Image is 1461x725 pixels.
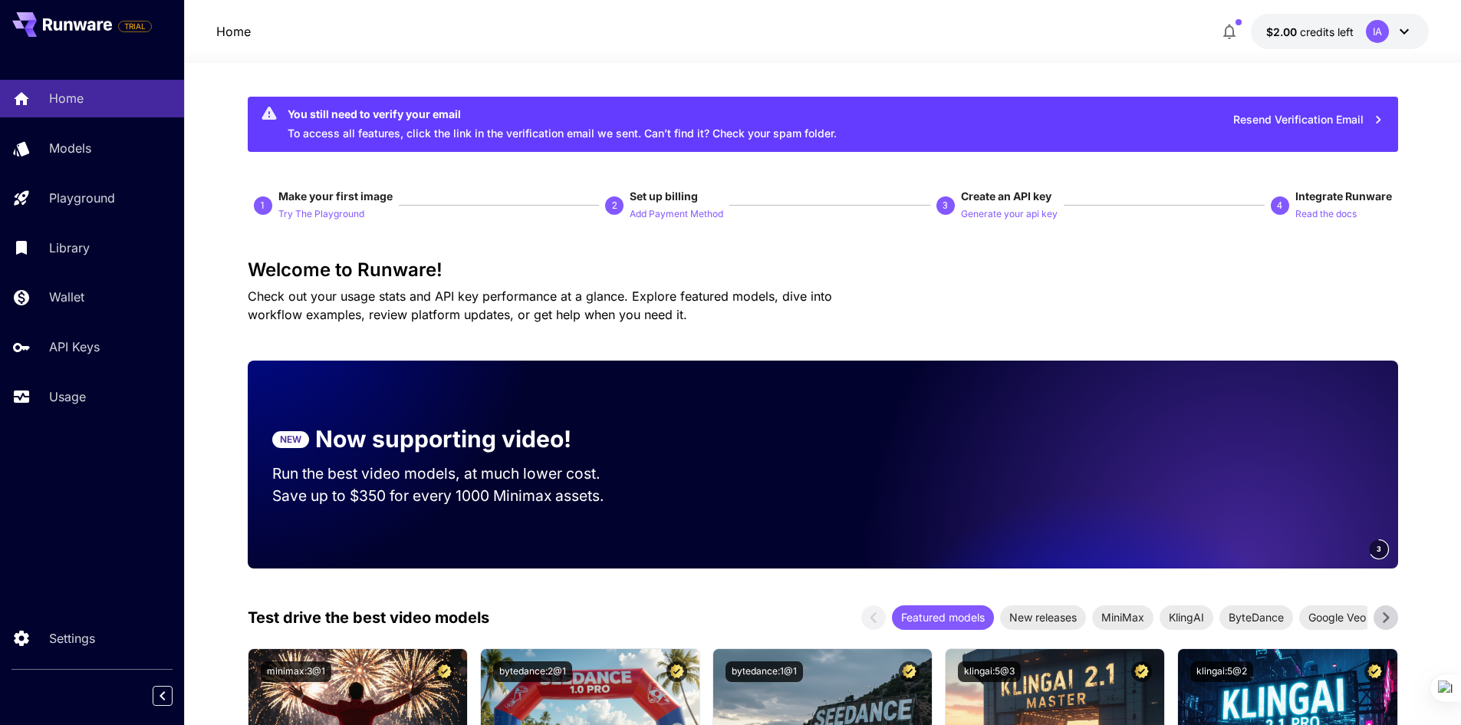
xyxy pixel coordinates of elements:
[1131,661,1152,682] button: Certified Model – Vetted for best performance and includes a commercial license.
[1300,25,1354,38] span: credits left
[1277,199,1282,213] p: 4
[278,204,364,222] button: Try The Playground
[899,661,920,682] button: Certified Model – Vetted for best performance and includes a commercial license.
[278,189,393,203] span: Make your first image
[260,199,265,213] p: 1
[1225,104,1392,136] button: Resend Verification Email
[726,661,803,682] button: bytedance:1@1
[1384,651,1461,725] div: Widget chat
[248,259,1398,281] h3: Welcome to Runware!
[1219,605,1293,630] div: ByteDance
[248,606,489,629] p: Test drive the best video models
[49,239,90,257] p: Library
[1266,25,1300,38] span: $2.00
[49,89,84,107] p: Home
[315,422,571,456] p: Now supporting video!
[1000,605,1086,630] div: New releases
[630,207,723,222] p: Add Payment Method
[943,199,948,213] p: 3
[49,338,100,356] p: API Keys
[493,661,572,682] button: bytedance:2@1
[1190,661,1253,682] button: klingai:5@2
[1364,661,1385,682] button: Certified Model – Vetted for best performance and includes a commercial license.
[1295,204,1357,222] button: Read the docs
[958,661,1021,682] button: klingai:5@3
[280,433,301,447] p: NEW
[892,609,994,625] span: Featured models
[1092,605,1153,630] div: MiniMax
[1384,651,1461,725] iframe: Chat Widget
[261,661,331,682] button: minimax:3@1
[1160,609,1213,625] span: KlingAI
[288,101,837,147] div: To access all features, click the link in the verification email we sent. Can’t find it? Check yo...
[1299,605,1375,630] div: Google Veo
[1092,609,1153,625] span: MiniMax
[961,189,1051,203] span: Create an API key
[1295,207,1357,222] p: Read the docs
[272,463,630,485] p: Run the best video models, at much lower cost.
[216,22,251,41] nav: breadcrumb
[1377,543,1381,555] span: 3
[272,485,630,507] p: Save up to $350 for every 1000 Minimax assets.
[288,106,837,122] div: You still need to verify your email
[278,207,364,222] p: Try The Playground
[49,139,91,157] p: Models
[49,288,84,306] p: Wallet
[119,21,151,32] span: TRIAL
[1266,24,1354,40] div: $2.00
[666,661,687,682] button: Certified Model – Vetted for best performance and includes a commercial license.
[216,22,251,41] a: Home
[1295,189,1392,203] span: Integrate Runware
[1000,609,1086,625] span: New releases
[630,189,698,203] span: Set up billing
[49,629,95,648] p: Settings
[1366,20,1389,43] div: IA
[164,682,184,710] div: Collapse sidebar
[153,686,173,706] button: Collapse sidebar
[1299,609,1375,625] span: Google Veo
[1251,14,1429,49] button: $2.00IA
[961,204,1058,222] button: Generate your api key
[118,17,152,35] span: Add your payment card to enable full platform functionality.
[892,605,994,630] div: Featured models
[961,207,1058,222] p: Generate your api key
[630,204,723,222] button: Add Payment Method
[49,387,86,406] p: Usage
[248,288,832,322] span: Check out your usage stats and API key performance at a glance. Explore featured models, dive int...
[434,661,455,682] button: Certified Model – Vetted for best performance and includes a commercial license.
[49,189,115,207] p: Playground
[1219,609,1293,625] span: ByteDance
[612,199,617,213] p: 2
[1160,605,1213,630] div: KlingAI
